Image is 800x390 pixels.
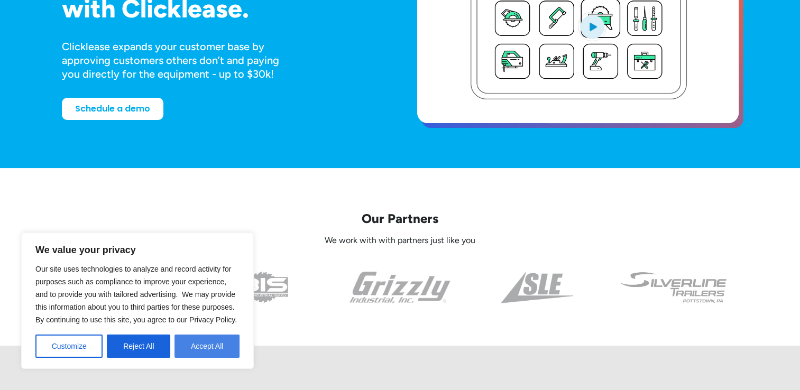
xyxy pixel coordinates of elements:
p: We work with with partners just like you [62,235,739,246]
a: Schedule a demo [62,98,163,120]
p: We value your privacy [35,244,240,256]
p: Our Partners [62,210,739,227]
img: Blue play button logo on a light blue circular background [578,12,606,41]
img: a black and white photo of the side of a triangle [501,272,573,303]
img: the logo for beaver industrial supply [237,272,288,303]
img: the grizzly industrial inc logo [350,272,450,303]
div: Clicklease expands your customer base by approving customers others don’t and paying you directly... [62,40,299,81]
img: undefined [620,272,728,303]
button: Reject All [107,335,170,358]
span: Our site uses technologies to analyze and record activity for purposes such as compliance to impr... [35,265,237,324]
button: Accept All [174,335,240,358]
div: We value your privacy [21,233,254,369]
button: Customize [35,335,103,358]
